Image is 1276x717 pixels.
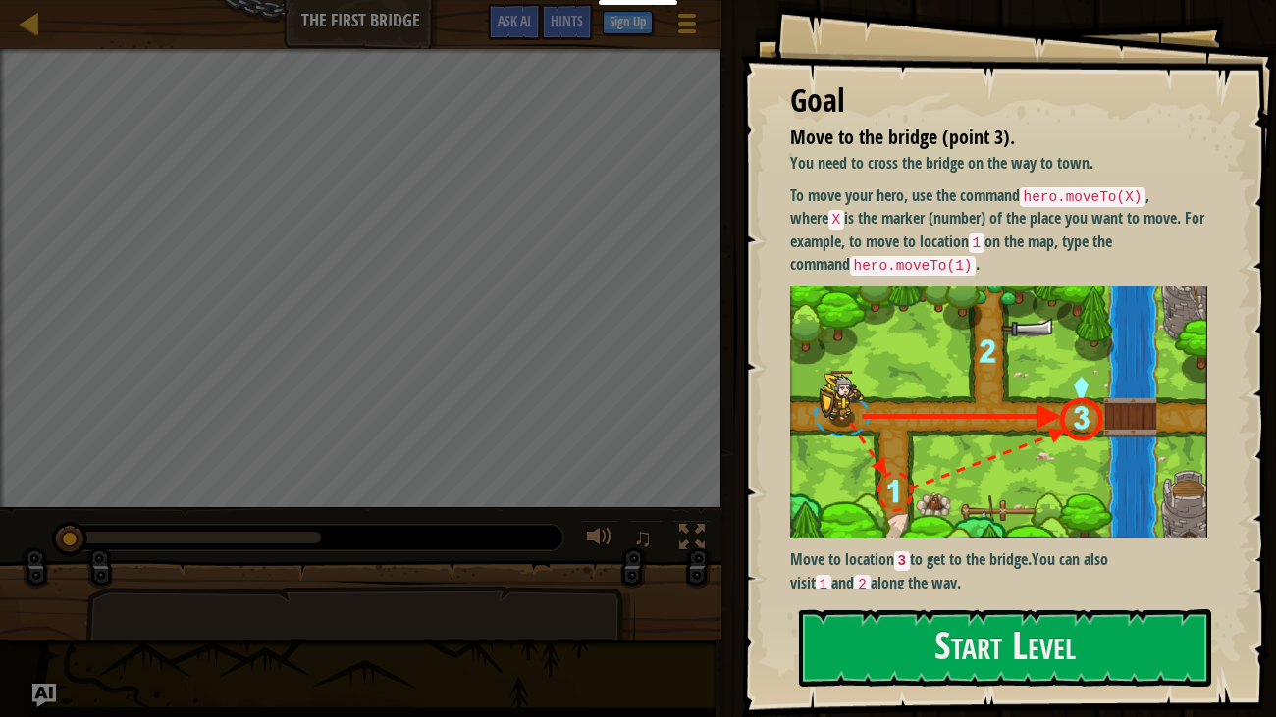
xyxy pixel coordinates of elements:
[816,575,832,594] code: 1
[790,286,1208,538] img: M7l1b
[790,184,1208,277] p: To move your hero, use the command , where is the marker (number) of the place you want to move. ...
[580,520,619,560] button: Adjust volume
[854,575,871,594] code: 2
[629,520,663,560] button: ♫
[32,684,56,707] button: Ask AI
[1020,187,1146,207] code: hero.moveTo(X)
[790,548,1208,594] p: You can also visit and along the way.
[894,551,911,571] code: 3
[603,11,653,34] button: Sign Up
[633,523,653,552] span: ♫
[790,124,1015,150] span: Move to the bridge (point 3).
[766,124,1203,152] li: Move to the bridge (point 3).
[969,233,985,253] code: 1
[799,609,1212,687] button: Start Level
[672,520,712,560] button: Toggle fullscreen
[498,11,531,29] span: Ask AI
[790,548,1033,570] strong: Move to location to get to the bridge.
[488,4,541,40] button: Ask AI
[850,256,977,276] code: hero.moveTo(1)
[663,4,712,50] button: Show game menu
[828,210,845,230] code: X
[551,11,583,29] span: Hints
[790,78,1208,124] div: Goal
[790,152,1208,175] p: You need to cross the bridge on the way to town.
